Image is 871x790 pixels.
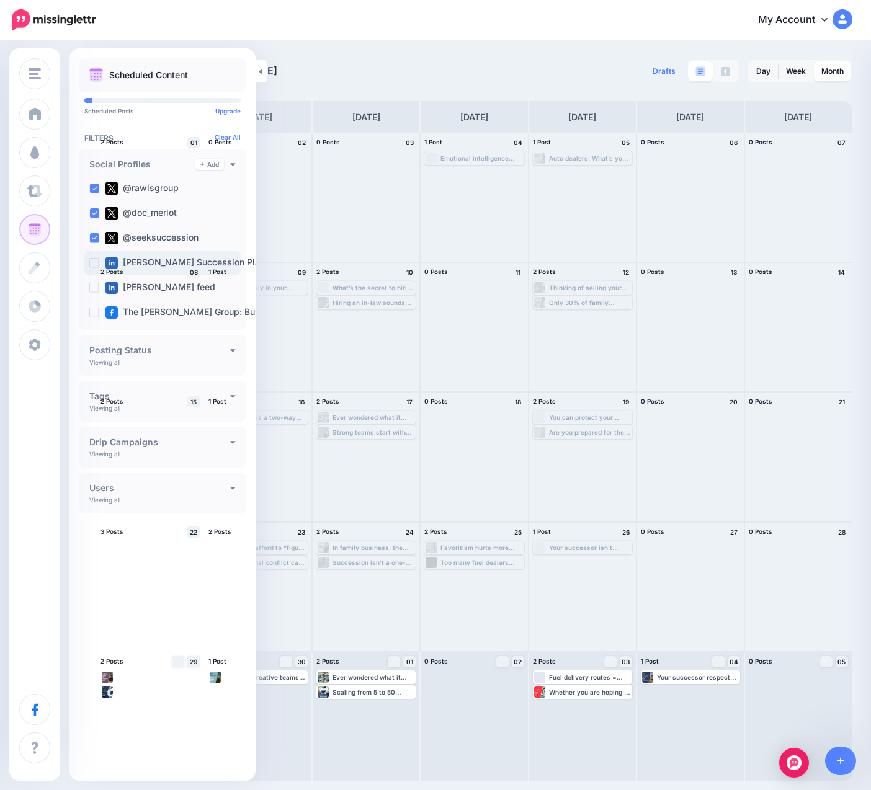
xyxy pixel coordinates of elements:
h4: 14 [836,267,848,278]
div: Ever wondered what it takes to go from managing an auto dealership to owning one? Read more 👉 [UR... [333,414,414,421]
span: 2 Posts [533,268,556,275]
span: 0 Posts [424,397,448,405]
span: 1 Post [533,528,551,535]
a: 30 [295,656,308,667]
span: 02 [514,659,522,665]
span: 2 Posts [208,528,231,535]
div: Open Intercom Messenger [779,748,809,778]
h4: 12 [620,267,632,278]
div: Your successor respects your legacy. But do they feel respected? Silence, second-guessing, and im... [657,673,739,681]
div: Disney’s creative teams revolted. Morale tanked. The board intervened. One poor leadership handof... [225,673,306,681]
p: Viewing all [89,404,120,412]
h4: 11 [512,267,524,278]
a: Drafts [645,60,683,82]
span: 0 Posts [208,138,232,146]
img: twitter-square.png [105,207,118,220]
h4: 03 [403,137,416,148]
label: [PERSON_NAME] feed [105,282,215,294]
div: Fuel delivery routes = business value. Without a succession plan, that value can vanish. Secure c... [549,673,631,681]
h4: [DATE] [244,110,272,125]
h4: Users [89,484,230,492]
p: Scheduled Content [109,71,188,79]
div: Favoritism hurts more than morale. It damages trust, drives turnover, and strains family ties. Di... [440,544,522,551]
span: 0 Posts [749,138,772,146]
h4: 15 [187,396,200,407]
img: linkedin-square.png [105,282,118,294]
h4: 07 [836,137,848,148]
label: @doc_merlot [105,207,177,220]
a: Upgrade [215,107,241,115]
span: 2 Posts [100,268,123,275]
h4: [DATE] [460,110,488,125]
span: 2 Posts [100,657,123,665]
img: calendar.png [89,68,103,82]
h4: 13 [728,267,740,278]
div: Hiring family in your franchise? Without structure it can put both your legacy and your relations... [225,284,306,291]
p: Viewing all [89,358,120,366]
span: 0 Posts [749,528,772,535]
div: Generational conflict can fracture family businesses. Don’t let disputes stall your succession pl... [225,559,306,566]
label: [PERSON_NAME] Succession Plann… [105,257,278,269]
img: linkedin-square.png [105,257,118,269]
h4: [DATE] [352,110,380,125]
span: 2 Posts [316,657,339,665]
div: Ever wondered what it takes to go from managing an auto dealership to owning one? Read more 👉 [UR... [333,673,414,681]
span: 1 Post [208,657,226,665]
span: 1 Post [533,138,551,146]
div: Thinking of selling your propane business? Your employees already sense it. Uncertainty kills cul... [549,284,631,291]
span: 05 [837,659,846,665]
label: @rawlsgroup [105,182,179,195]
h4: Posting Status [89,346,230,355]
span: 03 [622,659,630,665]
span: 1 Post [208,268,226,275]
h4: Drip Campaigns [89,438,230,446]
div: Succession isn’t a one-time decision—it’s a process. Family, finances, team, ownership—every piec... [333,559,414,566]
div: What’s the secret to hiring in-laws without destroying your family relationships? 💬 Learn how to ... [333,284,414,291]
span: 0 Posts [641,268,664,275]
h4: 18 [512,396,524,407]
h4: 17 [403,396,416,407]
img: paragraph-boxed.png [695,66,705,76]
span: 2 Posts [533,657,556,665]
span: Drafts [653,68,676,75]
h4: Filters [84,133,241,143]
h4: [DATE] [568,110,596,125]
a: 01 [403,656,416,667]
img: twitter-square.png [105,232,118,244]
a: Month [814,61,851,81]
p: Viewing all [89,450,120,458]
div: Are you prepared for the unthinkable? ✔️ Do you have a crisis plan in place? ✔️ Can your team act... [549,428,631,436]
label: @seeksuccession [105,232,199,244]
h4: Tags [89,392,230,401]
a: Add [195,159,224,170]
div: Whether you are hoping to maintain the status quo, grow your business, or planning for owner or l... [549,688,631,696]
h4: 28 [836,526,848,538]
span: 2 Posts [424,528,447,535]
span: 0 Posts [641,528,664,535]
span: 2 Posts [316,528,339,535]
span: 29 [190,659,197,665]
span: 0 Posts [749,397,772,405]
a: 05 [836,656,848,667]
a: 02 [512,656,524,667]
h4: 20 [728,396,740,407]
h4: 01 [187,137,200,148]
h4: 02 [295,137,308,148]
h4: 23 [295,526,308,538]
span: 0 Posts [424,268,448,275]
div: You can protect your dealership’s future without forcing the next gen to take over. The key is st... [549,414,631,421]
a: 29 [187,656,200,667]
span: 1 Post [424,138,442,146]
span: 01 [406,659,413,665]
span: 2 Posts [533,397,556,405]
span: 04 [730,659,738,665]
span: 0 Posts [316,138,340,146]
h4: 06 [728,137,740,148]
div: Too many fuel dealers wait until retirement to plan succession. By then, it’s often too late. The... [440,559,522,566]
span: 2 Posts [316,397,339,405]
div: Strong teams start with strong leadership. 💡 If your team isn’t working well together, it’s time ... [333,428,414,436]
a: My Account [746,5,852,35]
div: In family business, the most dangerous phrase is: “I thought we were on the same page.” Clarity ≠... [333,544,414,551]
span: 2 Posts [100,397,123,405]
h4: [DATE] [784,110,812,125]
